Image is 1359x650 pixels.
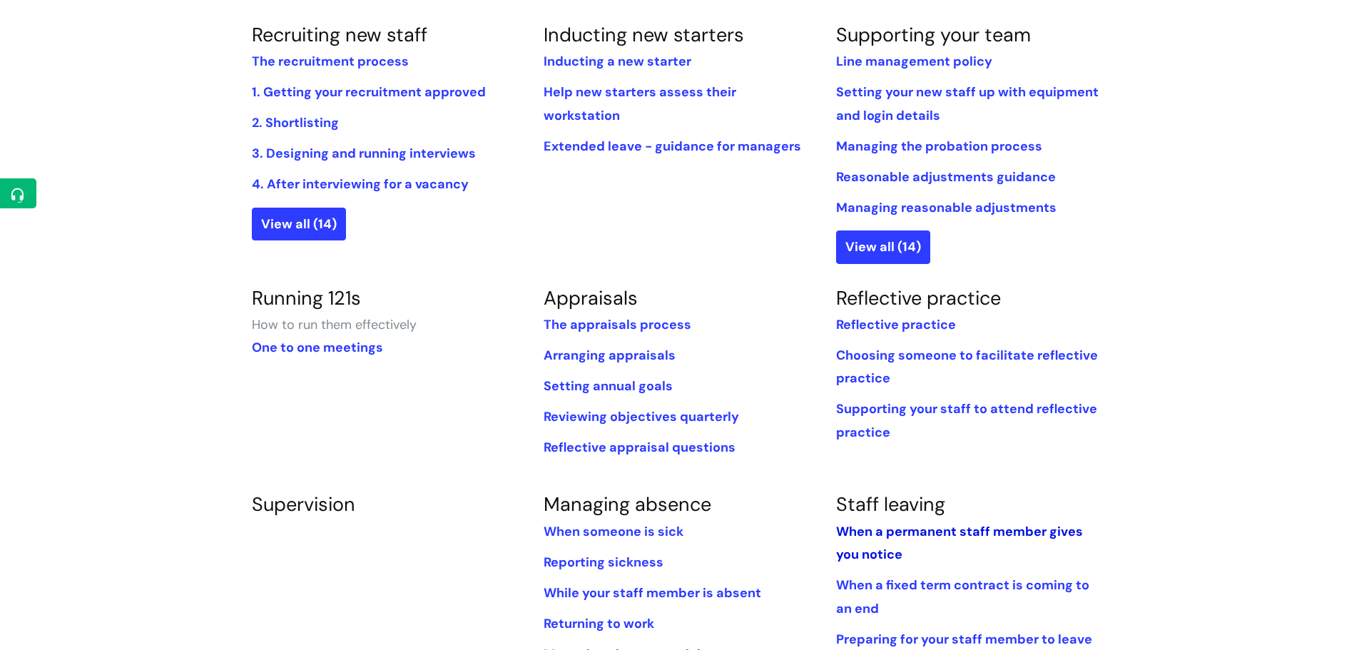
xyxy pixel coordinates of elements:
a: Preparing for your staff member to leave [836,631,1092,648]
a: Inducting new starters [544,22,744,47]
a: The appraisals process [544,316,691,333]
a: Recruiting new staff [252,22,427,47]
a: When a fixed term contract is coming to an end [836,577,1089,616]
a: Reasonable adjustments guidance [836,168,1056,186]
a: Reflective practice [836,285,1001,310]
a: Supervision [252,492,355,517]
a: Setting annual goals [544,377,673,395]
a: Supporting your team [836,22,1031,47]
a: 2. Shortlisting [252,114,339,131]
a: Appraisals [544,285,638,310]
a: View all (14) [836,230,930,263]
a: The recruitment process [252,53,409,70]
a: Setting your new staff up with equipment and login details [836,83,1099,123]
a: Reflective appraisal questions [544,439,736,456]
a: Help new starters assess their workstation [544,83,736,123]
a: Reviewing objectives quarterly [544,408,739,425]
a: Running 121s [252,285,361,310]
a: When a permanent staff member gives you notice [836,523,1083,563]
a: View all (14) [252,208,346,240]
a: Managing absence [544,492,711,517]
a: While‌ ‌your‌ ‌staff‌ ‌member‌ ‌is‌ ‌absent‌ [544,584,761,601]
a: 1. Getting your recruitment approved [252,83,486,101]
a: Extended leave - guidance for managers [544,138,801,155]
a: One to one meetings [252,339,383,356]
a: Staff leaving [836,492,945,517]
a: When someone is sick [544,523,683,540]
a: 4. After interviewing for a vacancy [252,176,469,193]
a: Line management policy [836,53,992,70]
a: Returning to work [544,615,654,632]
a: Managing reasonable adjustments [836,199,1057,216]
a: Reflective practice [836,316,956,333]
a: Choosing someone to facilitate reflective practice [836,347,1098,387]
a: Supporting your staff to attend reflective practice [836,400,1097,440]
span: How to run them effectively [252,316,417,333]
a: Arranging appraisals [544,347,676,364]
a: Inducting a new starter [544,53,691,70]
a: Managing the probation process [836,138,1042,155]
a: 3. Designing and running interviews [252,145,476,162]
a: Reporting sickness [544,554,663,571]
